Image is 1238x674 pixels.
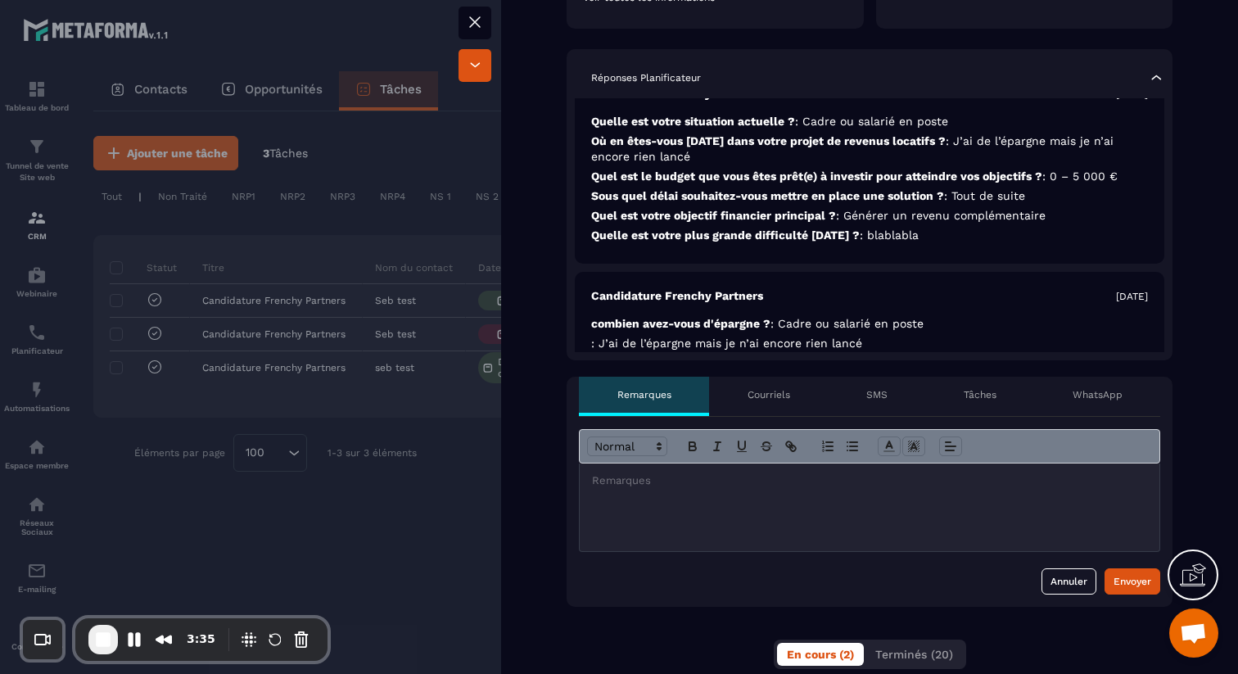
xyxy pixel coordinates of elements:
button: Terminés (20) [865,643,963,666]
span: : Cadre ou salarié en poste [795,115,948,128]
button: Annuler [1041,568,1096,595]
span: : blablabla [860,228,919,242]
span: : Tout de suite [944,189,1025,202]
p: Tâches [964,388,996,401]
span: : Générer un revenu complémentaire [836,209,1046,222]
span: Terminés (20) [875,648,953,661]
p: combien avez-vous d'épargne ? [591,316,1148,332]
p: Remarques [617,388,671,401]
p: [DATE] [1116,290,1148,303]
p: Où en êtes-vous [DATE] dans votre projet de revenus locatifs ? [591,133,1148,165]
p: WhatsApp [1073,388,1123,401]
span: : Cadre ou salarié en poste [770,317,924,330]
p: Courriels [748,388,790,401]
span: : J’ai de l’épargne mais je n’ai encore rien lancé [591,337,862,350]
p: Quelle est votre situation actuelle ? [591,114,1148,129]
p: Sous quel délai souhaitez-vous mettre en place une solution ? [591,188,1148,204]
p: Quelle est votre plus grande difficulté [DATE] ? [591,228,1148,243]
button: En cours (2) [777,643,864,666]
button: Envoyer [1105,568,1160,595]
p: Candidature Frenchy Partners [591,288,763,304]
span: En cours (2) [787,648,854,661]
p: Quel est le budget que vous êtes prêt(e) à investir pour atteindre vos objectifs ? [591,169,1148,184]
p: SMS [866,388,888,401]
div: Envoyer [1114,573,1151,590]
span: : 0 – 5 000 € [1042,170,1118,183]
p: Quel est votre objectif financier principal ? [591,208,1148,224]
div: Ouvrir le chat [1169,608,1218,658]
